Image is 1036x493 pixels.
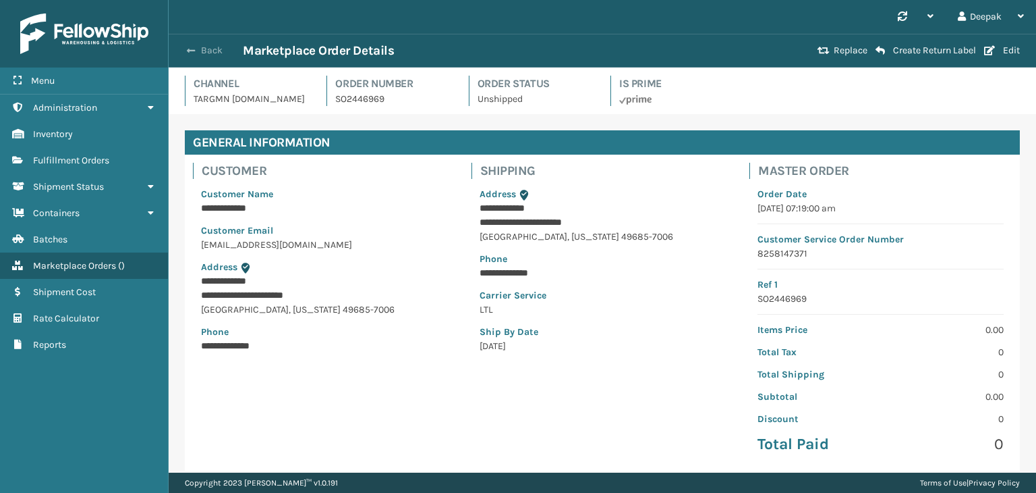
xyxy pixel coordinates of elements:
[185,130,1020,155] h4: General Information
[757,390,872,404] p: Subtotal
[757,201,1004,215] p: [DATE] 07:19:00 am
[480,188,516,200] span: Address
[20,14,148,54] img: logo
[757,323,872,337] p: Items Price
[33,181,104,192] span: Shipment Status
[33,339,66,351] span: Reports
[478,92,594,106] p: Unshipped
[33,260,116,271] span: Marketplace Orders
[969,478,1020,488] a: Privacy Policy
[871,45,980,57] button: Create Return Label
[335,76,452,92] h4: Order Number
[480,163,734,179] h4: Shipping
[478,76,594,92] h4: Order Status
[194,76,310,92] h4: Channel
[33,286,96,298] span: Shipment Cost
[757,412,872,426] p: Discount
[480,325,726,339] p: Ship By Date
[194,92,310,106] p: TARGMN [DOMAIN_NAME]
[619,76,736,92] h4: Is Prime
[33,128,73,140] span: Inventory
[33,102,97,113] span: Administration
[920,473,1020,493] div: |
[185,473,338,493] p: Copyright 2023 [PERSON_NAME]™ v 1.0.191
[33,313,99,324] span: Rate Calculator
[920,478,967,488] a: Terms of Use
[889,345,1004,359] p: 0
[757,246,1004,261] p: 8258147371
[480,339,726,353] p: [DATE]
[875,45,885,56] i: Create Return Label
[757,367,872,382] p: Total Shipping
[889,412,1004,426] p: 0
[480,230,726,244] p: [GEOGRAPHIC_DATA] , [US_STATE] 49685-7006
[335,92,452,106] p: SO2446969
[817,46,830,55] i: Replace
[889,390,1004,404] p: 0.00
[758,163,1012,179] h4: Master Order
[202,163,455,179] h4: Customer
[984,46,995,55] i: Edit
[757,187,1004,201] p: Order Date
[243,43,394,59] h3: Marketplace Order Details
[33,155,109,166] span: Fulfillment Orders
[757,232,1004,246] p: Customer Service Order Number
[33,207,80,219] span: Containers
[889,367,1004,382] p: 0
[181,45,243,57] button: Back
[757,292,1004,306] p: SO2446969
[118,260,125,271] span: ( )
[201,224,447,238] p: Customer Email
[201,303,447,317] p: [GEOGRAPHIC_DATA] , [US_STATE] 49685-7006
[813,45,871,57] button: Replace
[480,303,726,317] p: LTL
[31,75,55,86] span: Menu
[201,325,447,339] p: Phone
[757,434,872,455] p: Total Paid
[889,323,1004,337] p: 0.00
[480,252,726,266] p: Phone
[201,261,237,273] span: Address
[889,434,1004,455] p: 0
[757,278,1004,292] p: Ref 1
[757,345,872,359] p: Total Tax
[33,234,67,245] span: Batches
[201,187,447,201] p: Customer Name
[980,45,1024,57] button: Edit
[480,288,726,303] p: Carrier Service
[201,238,447,252] p: [EMAIL_ADDRESS][DOMAIN_NAME]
